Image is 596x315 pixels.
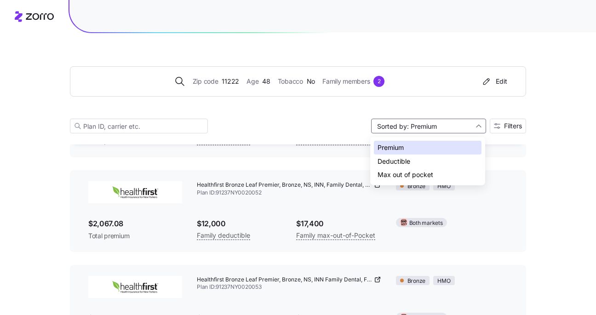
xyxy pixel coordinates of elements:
span: $17,400 [296,218,381,229]
span: Filters [504,123,522,129]
span: Healthfirst Bronze Leaf Premier, Bronze, NS, INN, Family Dental, Family Vision, Free Telemedicine... [197,181,372,189]
span: Total premium [88,231,182,241]
span: $2,067.08 [88,218,182,229]
span: 48 [262,76,270,86]
span: Both markets [409,219,443,228]
input: Plan ID, carrier etc. [70,119,208,133]
span: Plan ID: 91237NY0020053 [197,283,381,291]
button: Filters [490,119,526,133]
span: Family deductible [197,230,250,241]
span: Plan ID: 91237NY0020052 [197,189,381,197]
span: Age [246,76,258,86]
span: Tobacco [278,76,303,86]
span: Family members [322,76,370,86]
span: Healthfirst Bronze Leaf Premier, Bronze, NS, INN Family Dental, Family Vision, Free Telemedicine,... [197,276,372,284]
span: HMO [437,277,450,286]
span: Bronze [407,277,426,286]
span: Zip code [193,76,218,86]
span: No [307,76,315,86]
div: Max out of pocket [374,168,481,182]
input: Sort by [371,119,486,133]
span: HMO [437,182,450,191]
div: 2 [373,76,384,87]
span: Bronze [407,182,426,191]
span: $12,000 [197,218,281,229]
span: 11222 [222,76,239,86]
span: Family max-out-of-Pocket [296,230,375,241]
img: HealthFirst [88,181,182,203]
div: Deductible [374,155,481,168]
img: HealthFirst [88,276,182,298]
div: Edit [481,77,507,86]
button: Edit [477,74,511,89]
div: Premium [374,141,481,155]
